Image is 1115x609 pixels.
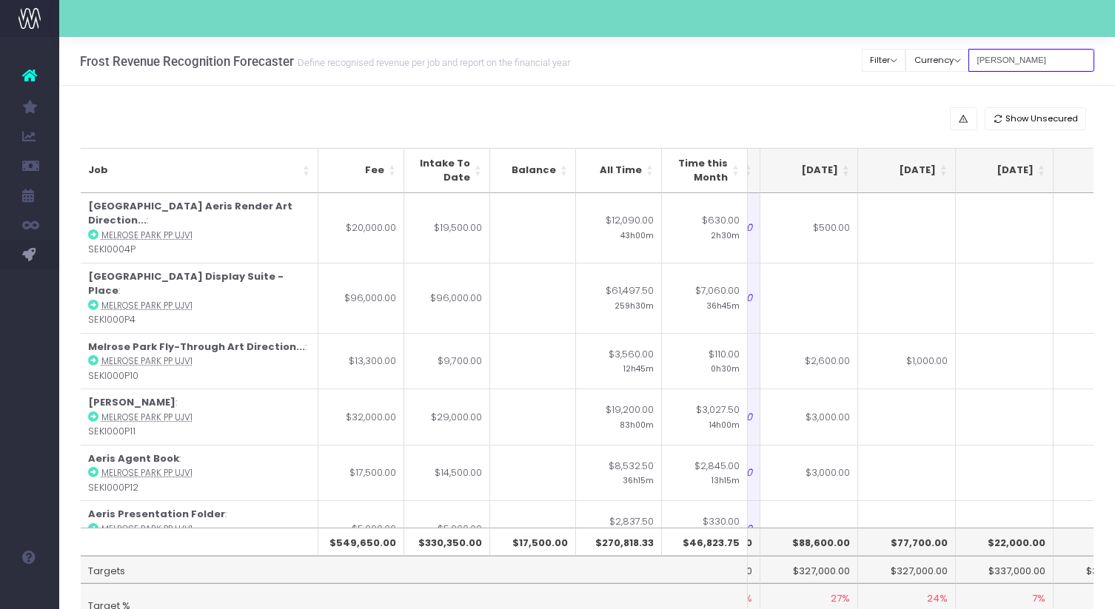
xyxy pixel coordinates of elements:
[662,148,748,193] th: Time this Month: activate to sort column ascending
[862,49,906,72] button: Filter
[81,556,748,584] td: Targets
[662,263,748,333] td: $7,060.00
[968,49,1094,72] input: Search...
[711,228,740,241] small: 2h30m
[760,528,858,556] th: $88,600.00
[662,445,748,501] td: $2,845.00
[101,355,192,367] abbr: Melrose Park PP UJV1
[1005,112,1078,125] span: Show Unsecured
[81,388,318,445] td: : SEKI000P11
[294,54,570,69] small: Define recognised revenue per job and report on the financial year
[711,361,740,374] small: 0h30m
[760,388,858,445] td: $3,000.00
[623,473,654,486] small: 36h15m
[956,556,1054,584] td: $337,000.00
[858,556,956,584] td: $327,000.00
[404,263,490,333] td: $96,000.00
[88,507,225,521] strong: Aeris Presentation Folder
[620,228,654,241] small: 43h00m
[81,193,318,263] td: : SEKI0004P
[404,333,490,389] td: $9,700.00
[490,148,576,193] th: Balance: activate to sort column ascending
[615,298,654,312] small: 259h30m
[662,193,748,263] td: $630.00
[576,263,662,333] td: $61,497.50
[101,229,192,241] abbr: Melrose Park PP UJV1
[956,148,1054,193] th: Oct 25: activate to sort column ascending
[576,333,662,389] td: $3,560.00
[404,388,490,445] td: $29,000.00
[623,361,654,374] small: 12h45m
[88,199,292,228] strong: [GEOGRAPHIC_DATA] Aeris Render Art Direction...
[709,417,740,431] small: 14h00m
[711,473,740,486] small: 13h15m
[490,528,576,556] th: $17,500.00
[80,54,570,69] h3: Frost Revenue Recognition Forecaster
[662,388,748,445] td: $3,027.50
[662,528,748,556] th: $46,823.75
[404,445,490,501] td: $14,500.00
[404,500,490,556] td: $5,000.00
[858,528,956,556] th: $77,700.00
[318,500,404,556] td: $5,000.00
[318,148,404,193] th: Fee: activate to sort column ascending
[1032,591,1045,606] span: 7%
[404,528,490,556] th: $330,350.00
[81,500,318,556] td: : SEKI000P13
[927,591,948,606] span: 24%
[88,451,179,465] strong: Aeris Agent Book
[318,445,404,501] td: $17,500.00
[81,263,318,333] td: : SEKI000P4
[101,411,192,423] abbr: Melrose Park PP UJV1
[858,333,956,389] td: $1,000.00
[760,148,858,193] th: Aug 25: activate to sort column ascending
[404,148,490,193] th: Intake To Date: activate to sort column ascending
[318,528,404,556] th: $549,650.00
[101,523,192,535] abbr: Melrose Park PP UJV1
[576,500,662,556] td: $2,837.50
[576,193,662,263] td: $12,090.00
[576,148,662,193] th: All Time: activate to sort column ascending
[858,148,956,193] th: Sep 25: activate to sort column ascending
[88,395,175,409] strong: [PERSON_NAME]
[760,445,858,501] td: $3,000.00
[620,417,654,431] small: 83h00m
[760,556,858,584] td: $327,000.00
[404,193,490,263] td: $19,500.00
[318,263,404,333] td: $96,000.00
[101,300,192,312] abbr: Melrose Park PP UJV1
[88,269,284,298] strong: [GEOGRAPHIC_DATA] Display Suite - Place
[576,388,662,445] td: $19,200.00
[831,591,850,606] span: 27%
[760,333,858,389] td: $2,600.00
[88,340,305,354] strong: Melrose Park Fly-Through Art Direction...
[318,193,404,263] td: $20,000.00
[662,500,748,556] td: $330.00
[760,193,858,263] td: $500.00
[905,49,969,72] button: Currency
[318,388,404,445] td: $32,000.00
[985,107,1087,130] button: Show Unsecured
[576,445,662,501] td: $8,532.50
[706,298,740,312] small: 36h45m
[318,333,404,389] td: $13,300.00
[81,445,318,501] td: : SEKI000P12
[101,467,192,479] abbr: Melrose Park PP UJV1
[19,579,41,602] img: images/default_profile_image.png
[576,528,662,556] th: $270,818.33
[956,528,1054,556] th: $22,000.00
[81,148,318,193] th: Job: activate to sort column ascending
[81,333,318,389] td: : SEKI000P10
[662,333,748,389] td: $110.00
